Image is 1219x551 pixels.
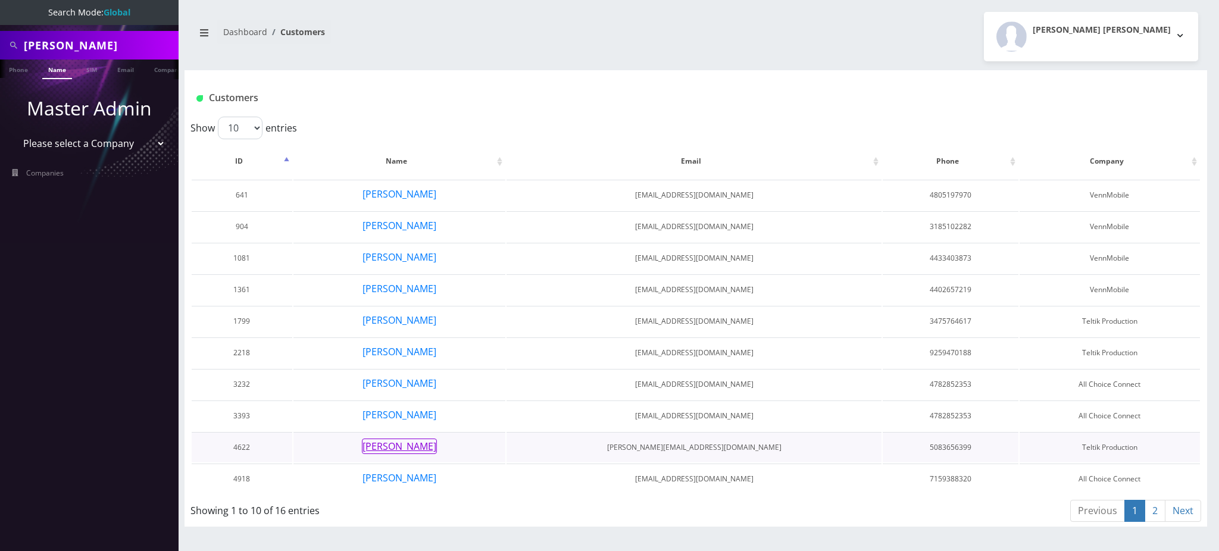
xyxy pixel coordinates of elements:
td: 641 [192,180,292,210]
th: Name: activate to sort column ascending [293,144,506,179]
a: Name [42,60,72,79]
td: 4782852353 [883,400,1018,431]
td: 3475764617 [883,306,1018,336]
td: 9259470188 [883,337,1018,368]
button: [PERSON_NAME] [PERSON_NAME] [984,12,1198,61]
a: 1 [1124,500,1145,522]
td: 4433403873 [883,243,1018,273]
td: [EMAIL_ADDRESS][DOMAIN_NAME] [507,464,882,494]
div: Showing 1 to 10 of 16 entries [190,499,603,518]
td: 1361 [192,274,292,305]
td: Teltik Production [1020,337,1200,368]
span: Companies [26,168,64,178]
button: [PERSON_NAME] [362,249,437,265]
a: Dashboard [223,26,267,37]
a: Phone [3,60,34,78]
span: Search Mode: [48,7,130,18]
button: [PERSON_NAME] [362,312,437,328]
td: [EMAIL_ADDRESS][DOMAIN_NAME] [507,211,882,242]
td: All Choice Connect [1020,400,1200,431]
button: [PERSON_NAME] [362,281,437,296]
td: 3232 [192,369,292,399]
a: Previous [1070,500,1125,522]
th: Company: activate to sort column ascending [1020,144,1200,179]
td: [EMAIL_ADDRESS][DOMAIN_NAME] [507,274,882,305]
button: [PERSON_NAME] [362,375,437,391]
a: Email [111,60,140,78]
td: VennMobile [1020,211,1200,242]
td: All Choice Connect [1020,464,1200,494]
th: Phone: activate to sort column ascending [883,144,1018,179]
td: VennMobile [1020,274,1200,305]
td: 4402657219 [883,274,1018,305]
a: SIM [80,60,103,78]
th: ID: activate to sort column descending [192,144,292,179]
button: [PERSON_NAME] [362,439,437,454]
td: All Choice Connect [1020,369,1200,399]
td: VennMobile [1020,243,1200,273]
h2: [PERSON_NAME] [PERSON_NAME] [1033,25,1171,35]
td: [EMAIL_ADDRESS][DOMAIN_NAME] [507,337,882,368]
td: 2218 [192,337,292,368]
nav: breadcrumb [193,20,687,54]
td: VennMobile [1020,180,1200,210]
td: [EMAIL_ADDRESS][DOMAIN_NAME] [507,306,882,336]
td: Teltik Production [1020,306,1200,336]
input: Search All Companies [24,34,176,57]
button: [PERSON_NAME] [362,470,437,486]
button: [PERSON_NAME] [362,186,437,202]
th: Email: activate to sort column ascending [507,144,882,179]
h1: Customers [196,92,1026,104]
td: 4918 [192,464,292,494]
strong: Global [104,7,130,18]
button: [PERSON_NAME] [362,218,437,233]
button: [PERSON_NAME] [362,344,437,359]
td: [EMAIL_ADDRESS][DOMAIN_NAME] [507,243,882,273]
li: Customers [267,26,325,38]
td: 3185102282 [883,211,1018,242]
td: [EMAIL_ADDRESS][DOMAIN_NAME] [507,400,882,431]
td: 4782852353 [883,369,1018,399]
td: 7159388320 [883,464,1018,494]
td: 4805197970 [883,180,1018,210]
a: Company [148,60,188,78]
td: 3393 [192,400,292,431]
td: 4622 [192,432,292,462]
td: [PERSON_NAME][EMAIL_ADDRESS][DOMAIN_NAME] [507,432,882,462]
td: 1081 [192,243,292,273]
button: [PERSON_NAME] [362,407,437,422]
select: Showentries [218,117,262,139]
td: 1799 [192,306,292,336]
td: [EMAIL_ADDRESS][DOMAIN_NAME] [507,369,882,399]
td: 5083656399 [883,432,1018,462]
a: Next [1165,500,1201,522]
a: 2 [1145,500,1165,522]
label: Show entries [190,117,297,139]
td: 904 [192,211,292,242]
td: [EMAIL_ADDRESS][DOMAIN_NAME] [507,180,882,210]
td: Teltik Production [1020,432,1200,462]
